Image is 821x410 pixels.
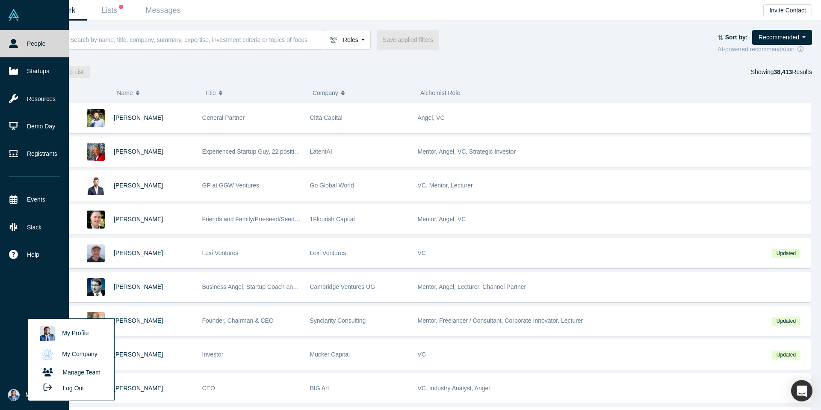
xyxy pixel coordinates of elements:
[35,365,106,380] a: Manage Team
[418,216,466,223] span: Mentor, Angel, VC
[420,89,460,96] span: Alchemist Role
[87,177,105,195] img: Danil Kislinskiy's Profile Image
[114,114,163,121] a: [PERSON_NAME]
[202,385,215,392] span: CEO
[763,4,812,16] button: Invite Contact
[772,249,800,258] span: Updated
[26,390,56,399] span: My Account
[310,148,332,155] span: LatentAI
[418,114,445,121] span: Angel, VC
[202,283,347,290] span: Business Angel, Startup Coach and best-selling author
[725,34,748,41] strong: Sort by:
[418,317,583,324] span: Mentor, Freelancer / Consultant, Corporate Innovator, Lecturer
[117,84,196,102] button: Name
[310,216,355,223] span: 1Flourish Capital
[313,84,338,102] span: Company
[718,45,812,54] div: AI-powered recommendation
[418,182,473,189] span: VC, Mentor, Lecturer
[772,317,800,326] span: Updated
[310,283,375,290] span: Cambridge Ventures UG
[114,250,163,256] a: [PERSON_NAME]
[114,182,163,189] a: [PERSON_NAME]
[87,278,105,296] img: Martin Giese's Profile Image
[310,250,346,256] span: Lexi Ventures
[114,148,163,155] a: [PERSON_NAME]
[377,30,439,50] button: Save applied filters
[772,351,800,359] span: Updated
[202,351,224,358] span: Investor
[205,84,304,102] button: Title
[138,0,189,21] a: Messages
[40,347,55,362] img: Hera Health Solutions's profile
[87,312,105,330] img: Jonathan Krause's Profile Image
[87,211,105,229] img: David Lane's Profile Image
[418,250,426,256] span: VC
[117,84,133,102] span: Name
[310,182,354,189] span: Go Global World
[310,385,329,392] span: BIG Art
[751,66,812,78] div: Showing
[202,216,356,223] span: Friends and Family/Pre-seed/Seed Angel and VC Investor
[40,326,55,341] img: Idicula Mathew's profile
[205,84,216,102] span: Title
[313,84,411,102] button: Company
[202,114,245,121] span: General Partner
[202,317,274,324] span: Founder, Chairman & CEO
[310,317,366,324] span: Synclarity Consulting
[114,317,163,324] a: [PERSON_NAME]
[114,385,163,392] a: [PERSON_NAME]
[774,68,812,75] span: Results
[87,143,105,161] img: Bruce Graham's Profile Image
[418,283,526,290] span: Mentor, Angel, Lecturer, Channel Partner
[114,351,163,358] a: [PERSON_NAME]
[8,389,20,401] img: Idicula Mathew's Account
[35,380,87,396] button: Log Out
[202,148,334,155] span: Experienced Startup Guy, 22 positive exits to date
[87,109,105,127] img: Jim Mao's Profile Image
[202,182,260,189] span: GP at GGW Ventures
[310,351,350,358] span: Mucker Capital
[418,351,426,358] span: VC
[310,114,343,121] span: Citta Capital
[35,323,106,344] a: My Profile
[114,283,163,290] a: [PERSON_NAME]
[69,30,324,50] input: Search by name, title, company, summary, expertise, investment criteria or topics of focus
[774,68,792,75] strong: 38,413
[202,250,239,256] span: Lexi Ventures
[87,244,105,262] img: Jonah Probell's Profile Image
[418,385,490,392] span: VC, Industry Analyst, Angel
[324,30,371,50] button: Roles
[8,9,20,21] img: Alchemist Vault Logo
[27,250,39,259] span: Help
[114,216,163,223] a: [PERSON_NAME]
[418,148,516,155] span: Mentor, Angel, VC, Strategic Investor
[35,344,106,365] a: My Company
[8,389,56,401] button: My Account
[752,30,812,45] button: Recommended
[50,66,90,78] button: Add to List
[87,0,138,21] a: Lists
